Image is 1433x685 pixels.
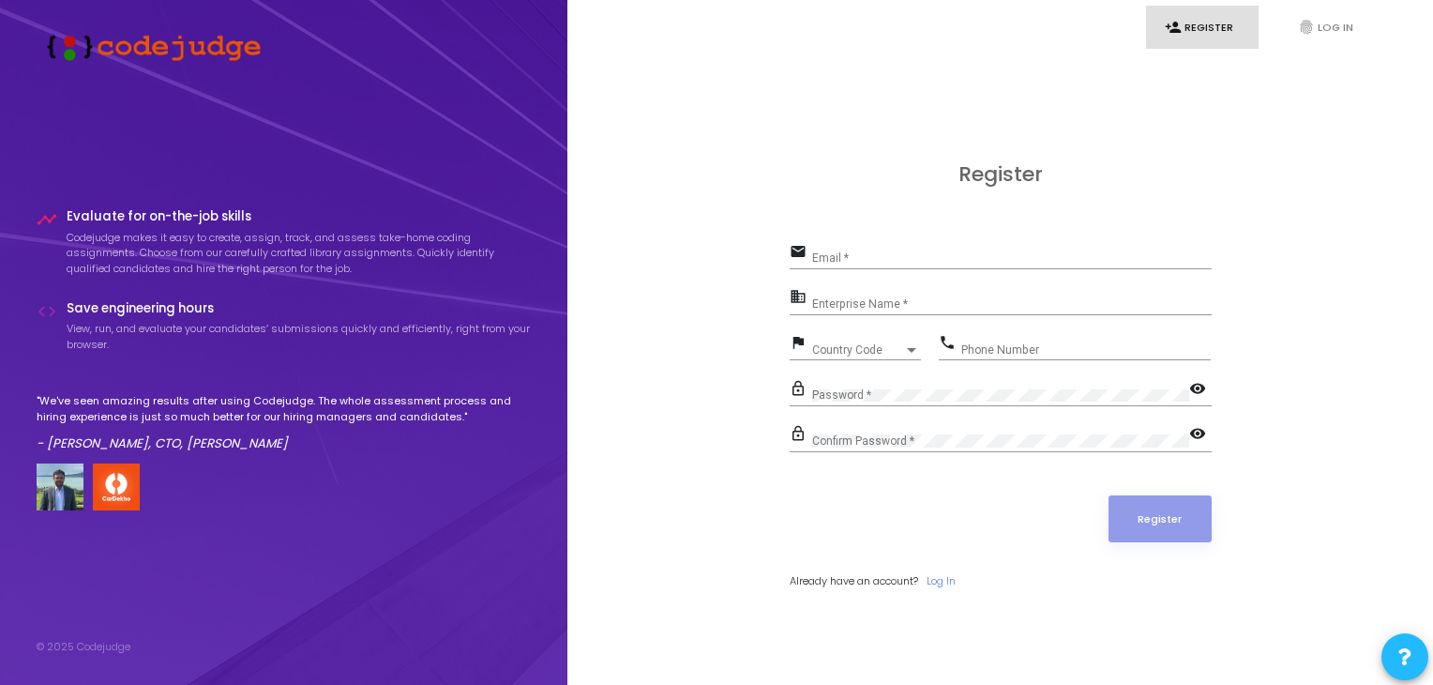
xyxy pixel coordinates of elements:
[1146,6,1259,50] a: person_addRegister
[1189,379,1212,402] mat-icon: visibility
[37,209,57,230] i: timeline
[790,379,812,402] mat-icon: lock_outline
[1298,19,1315,36] i: fingerprint
[37,434,288,452] em: - [PERSON_NAME], CTO, [PERSON_NAME]
[37,639,130,655] div: © 2025 Codejudge
[812,297,1212,311] input: Enterprise Name
[37,301,57,322] i: code
[790,573,918,588] span: Already have an account?
[37,393,532,424] p: "We've seen amazing results after using Codejudge. The whole assessment process and hiring experi...
[67,230,532,277] p: Codejudge makes it easy to create, assign, track, and assess take-home coding assignments. Choose...
[67,209,532,224] h4: Evaluate for on-the-job skills
[790,242,812,265] mat-icon: email
[812,251,1212,265] input: Email
[790,424,812,447] mat-icon: lock_outline
[961,343,1211,357] input: Phone Number
[927,573,956,589] a: Log In
[67,321,532,352] p: View, run, and evaluate your candidates’ submissions quickly and efficiently, right from your bro...
[67,301,532,316] h4: Save engineering hours
[93,464,140,510] img: company-logo
[1279,6,1392,50] a: fingerprintLog In
[790,162,1212,187] h3: Register
[790,333,812,356] mat-icon: flag
[1189,424,1212,447] mat-icon: visibility
[790,287,812,310] mat-icon: business
[939,333,961,356] mat-icon: phone
[37,464,83,510] img: user image
[812,344,904,356] span: Country Code
[1109,495,1212,542] button: Register
[1165,19,1182,36] i: person_add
